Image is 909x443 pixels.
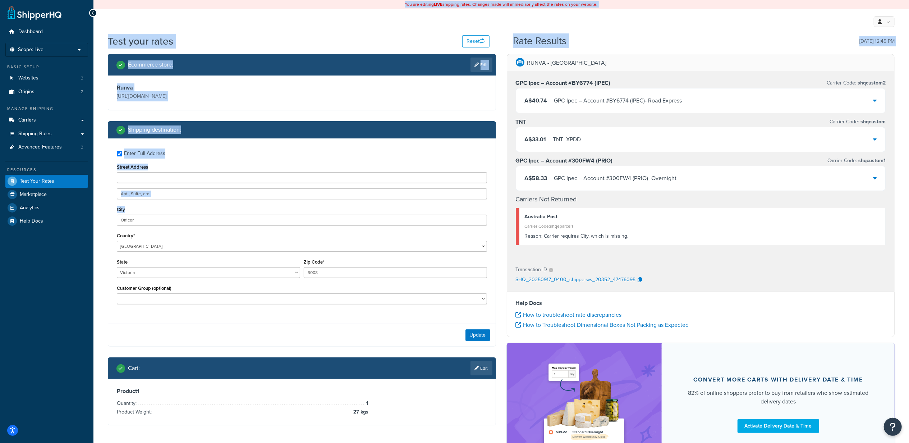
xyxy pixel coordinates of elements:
[81,89,83,95] span: 2
[5,175,88,188] a: Test Your Rates
[128,61,173,68] h2: Ecommerce store :
[5,64,88,70] div: Basic Setup
[128,127,181,133] h2: Shipping destination :
[859,36,895,46] p: [DATE] 12:45 PM
[516,299,886,307] h4: Help Docs
[128,365,140,371] h2: Cart :
[5,106,88,112] div: Manage Shipping
[525,96,547,105] span: A$40.74
[18,75,38,81] span: Websites
[516,157,613,164] h3: GPC Ipec – Account #300FW4 (PRIO)
[117,91,300,101] p: [URL][DOMAIN_NAME]
[525,221,880,231] div: Carrier Code: shqeparcel1
[5,114,88,127] a: Carriers
[5,72,88,85] a: Websites3
[516,79,611,87] h3: GPC Ipec – Account #BY6774 (IPEC)
[856,79,886,87] span: shqcustom2
[18,47,43,53] span: Scope: Live
[117,259,128,265] label: State
[462,35,490,47] button: Reset
[434,1,443,8] b: LIVE
[5,167,88,173] div: Resources
[124,149,165,159] div: Enter Full Address
[18,29,43,35] span: Dashboard
[117,408,153,416] span: Product Weight:
[553,134,581,145] div: TNT - XPDD
[18,131,52,137] span: Shipping Rules
[117,164,148,170] label: Street Address
[827,78,886,88] p: Carrier Code:
[20,205,40,211] span: Analytics
[5,25,88,38] a: Dashboard
[525,174,547,182] span: A$58.33
[516,118,527,125] h3: TNT
[108,34,173,48] h1: Test your rates
[5,127,88,141] a: Shipping Rules
[5,215,88,228] a: Help Docs
[117,207,125,212] label: City
[470,361,492,375] a: Edit
[5,141,88,154] li: Advanced Features
[352,408,368,416] span: 27 kgs
[527,58,607,68] p: RUNVA - [GEOGRAPHIC_DATA]
[18,144,62,150] span: Advanced Features
[117,84,300,91] h3: Runva
[465,329,490,341] button: Update
[117,233,135,238] label: Country*
[5,201,88,214] a: Analytics
[830,117,886,127] p: Carrier Code:
[5,85,88,99] a: Origins2
[513,36,566,47] h2: Rate Results
[516,275,636,286] p: SHQ_20250917_0400_shipperws_20352_47476095
[117,388,487,395] h3: Product 1
[117,188,487,199] input: Apt., Suite, etc.
[81,144,83,150] span: 3
[525,212,880,222] div: Australia Post
[827,156,886,166] p: Carrier Code:
[857,157,886,164] span: shqcustom1
[525,231,880,241] div: Carrier requires City, which is missing.
[364,399,368,408] span: 1
[20,178,54,184] span: Test Your Rates
[516,265,547,275] p: Transaction ID
[516,195,886,204] h4: Carriers Not Returned
[516,321,689,329] a: How to Troubleshoot Dimensional Boxes Not Packing as Expected
[20,192,47,198] span: Marketplace
[117,286,171,291] label: Customer Group (optional)
[859,118,886,125] span: shqcustom
[304,259,324,265] label: Zip Code*
[516,311,622,319] a: How to troubleshoot rate discrepancies
[738,419,819,433] a: Activate Delivery Date & Time
[554,173,677,183] div: GPC Ipec – Account #300FW4 (PRIO) - Overnight
[525,135,546,143] span: A$33.01
[20,218,43,224] span: Help Docs
[884,418,902,436] button: Open Resource Center
[5,141,88,154] a: Advanced Features3
[117,151,122,156] input: Enter Full Address
[117,399,138,407] span: Quantity:
[5,85,88,99] li: Origins
[679,389,877,406] div: 82% of online shoppers prefer to buy from retailers who show estimated delivery dates
[5,72,88,85] li: Websites
[18,117,36,123] span: Carriers
[81,75,83,81] span: 3
[470,58,492,72] a: Edit
[554,96,682,106] div: GPC Ipec – Account #BY6774 (IPEC) - Road Express
[18,89,35,95] span: Origins
[694,376,863,383] div: Convert more carts with delivery date & time
[5,188,88,201] a: Marketplace
[525,232,543,240] span: Reason:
